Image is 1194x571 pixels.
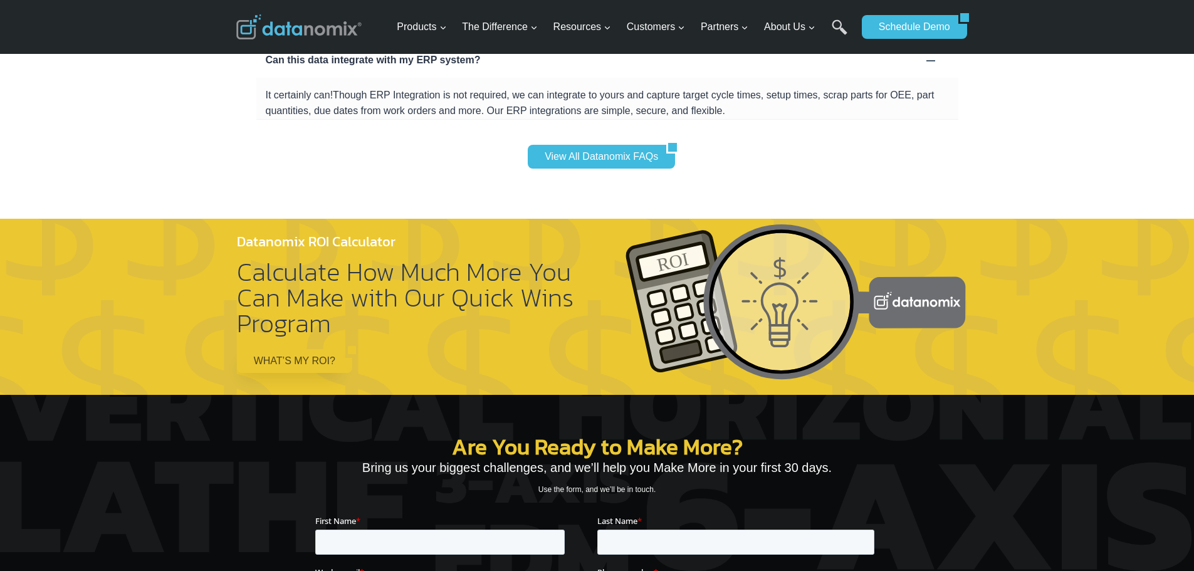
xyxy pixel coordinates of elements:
[462,19,538,35] span: The Difference
[528,145,666,169] a: View All Datanomix FAQs
[624,223,967,382] img: Datanomix ROI Calculator
[236,14,362,39] img: Datanomix
[315,484,879,496] p: Use the form, and we’ll be in touch.
[266,90,935,117] span: Though ERP Integration is not required, we can integrate to yours and capture target cycle times,...
[397,19,446,35] span: Products
[832,19,847,48] a: Search
[862,15,958,39] a: Schedule Demo
[701,19,748,35] span: Partners
[553,19,611,35] span: Resources
[140,280,159,288] a: Terms
[256,43,958,78] div: Can this data integrate with my ERP system?
[627,19,685,35] span: Customers
[256,78,958,119] div: Can this data integrate with my ERP system?
[282,1,322,12] span: Last Name
[315,436,879,458] h2: Are You Ready to Make More?
[282,155,330,166] span: State/Region
[392,7,856,48] nav: Primary Navigation
[237,349,343,373] a: WHAT’S MY ROI?
[266,52,949,68] div: Can this data integrate with my ERP system?
[237,259,577,336] h2: Calculate How Much More You Can Make with Our Quick Wins Program
[170,280,211,288] a: Privacy Policy
[764,19,815,35] span: About Us
[237,231,577,252] h4: Datanomix ROI Calculator
[315,458,879,478] p: Bring us your biggest challenges, and we’ll help you Make More in your first 30 days.
[282,52,338,63] span: Phone number
[1131,511,1194,571] iframe: Chat Widget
